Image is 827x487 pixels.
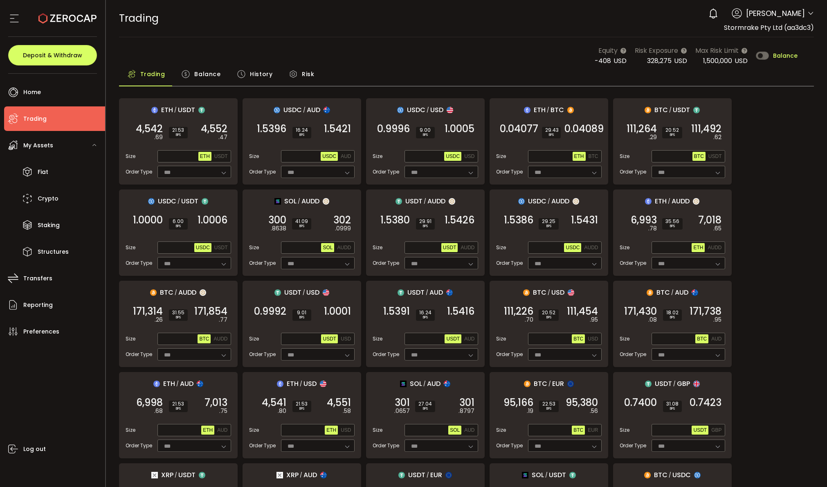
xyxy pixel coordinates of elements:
span: 29.25 [542,219,555,224]
span: 1.5380 [380,216,410,224]
img: sol_portfolio.png [400,381,407,387]
button: USDT [707,152,724,161]
span: AUD [307,105,320,115]
button: SOL [448,426,461,435]
button: USDC [564,243,581,252]
span: BTC [697,336,707,342]
img: aud_portfolio.svg [692,289,698,296]
span: 1.5431 [571,216,598,224]
button: USDT [441,243,458,252]
span: 171,430 [624,307,657,316]
em: .26 [155,316,163,324]
span: USD [341,336,351,342]
span: Balance [194,66,220,82]
button: USDT [445,334,461,343]
em: .69 [154,133,163,142]
span: 328,275 [647,56,672,65]
button: USD [586,334,600,343]
span: Size [373,153,382,160]
img: usdt_portfolio.svg [569,472,576,478]
img: eth_portfolio.svg [645,198,652,205]
button: USDT [213,243,229,252]
span: USDC [283,105,302,115]
img: usd_portfolio.svg [447,107,453,113]
span: 35.56 [665,219,679,224]
span: Staking [38,219,60,231]
span: BTC [694,153,704,159]
em: .62 [713,133,721,142]
button: USDT [692,426,708,435]
span: Transfers [23,273,52,284]
span: AUD [341,153,351,159]
img: aud_portfolio.svg [197,381,203,387]
span: -408 [595,56,611,65]
img: zuPXiwguUFiBOIQyqLOiXsnnNitlx7q4LCwEbLHADjIpTka+Lip0HH8D0VTrd02z+wEAAAAASUVORK5CYII= [449,198,455,205]
span: USD [430,105,443,115]
button: AUD [339,152,353,161]
button: BTC [572,426,585,435]
span: Trading [140,66,165,82]
em: .08 [648,316,657,324]
span: 16.24 [296,128,308,133]
span: Balance [773,53,798,59]
span: BTC [533,287,546,298]
span: USDC [528,196,546,206]
em: / [671,289,674,296]
button: USD [463,152,476,161]
button: USDC [321,152,338,161]
span: [PERSON_NAME] [746,8,805,19]
span: 4,552 [201,125,227,133]
span: ETH [693,245,703,250]
span: BTC [199,336,209,342]
em: / [175,289,177,296]
span: ETH [200,153,210,159]
span: AUDD [301,196,319,206]
span: Order Type [249,168,276,176]
span: 171,314 [133,307,163,316]
i: BPS [172,133,184,138]
em: / [303,289,305,296]
span: 0.9992 [254,307,286,316]
img: usd_portfolio.svg [320,381,326,387]
span: 4,542 [136,125,163,133]
button: AUDD [459,243,476,252]
em: .29 [649,133,657,142]
span: USDT [708,153,722,159]
em: / [424,198,426,205]
span: Deposit & Withdraw [23,52,82,58]
img: btc_portfolio.svg [644,472,651,478]
img: usdc_portfolio.svg [148,198,155,205]
button: AUDD [706,243,723,252]
span: Risk [302,66,314,82]
span: USDT [323,336,336,342]
span: 0.04077 [500,125,538,133]
span: ETH [326,427,336,433]
em: / [669,106,672,114]
button: Deposit & Withdraw [8,45,97,65]
i: BPS [172,224,184,229]
button: ETH [325,426,338,435]
span: Order Type [249,259,276,267]
img: btc_portfolio.svg [150,289,157,296]
span: 20.52 [665,128,679,133]
span: 111,226 [504,307,533,316]
span: USD [614,56,627,65]
span: 7,018 [698,216,721,224]
img: gbp_portfolio.svg [693,381,700,387]
span: 1.5386 [504,216,533,224]
button: BTC [692,152,706,161]
em: .78 [648,224,657,233]
span: USDT [214,245,228,250]
button: AUD [216,426,229,435]
em: .8638 [271,224,286,233]
span: Preferences [23,326,59,338]
span: AUD [675,287,688,298]
span: 9.01 [296,310,308,315]
span: 6,993 [631,216,657,224]
span: BTC [656,287,670,298]
span: AUDD [584,245,598,250]
img: eth_portfolio.svg [277,381,283,387]
span: USDC [407,105,425,115]
em: .95 [590,316,598,324]
span: Order Type [126,259,152,267]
